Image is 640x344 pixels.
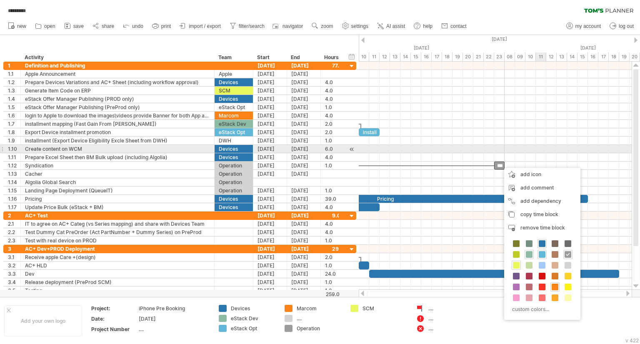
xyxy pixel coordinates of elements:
[325,228,339,236] div: 4.0
[504,181,580,194] div: add comment
[325,270,339,278] div: 24.0
[25,203,210,211] div: Update Price Bulk (eStack + BM)
[439,21,469,32] a: contact
[325,128,339,136] div: 2.0
[25,187,210,194] div: Landing Page Deployment (QueueIT)
[8,253,20,261] div: 3.1
[253,270,287,278] div: [DATE]
[505,52,515,61] div: 08
[325,195,339,203] div: 39.0
[253,120,287,128] div: [DATE]
[91,315,137,322] div: Date:
[325,78,339,86] div: 4.0
[25,162,210,170] div: Syndication
[325,137,339,145] div: 1.0
[321,291,340,297] div: 259.0
[325,120,339,128] div: 2.0
[588,52,598,61] div: 16
[359,52,369,61] div: 10
[8,287,20,294] div: 3.5
[25,62,210,70] div: Definition and Publishing
[139,315,209,322] div: [DATE]
[287,120,321,128] div: [DATE]
[161,23,171,29] span: print
[182,195,588,203] div: Pricing
[380,52,390,61] div: 12
[282,23,303,29] span: navigator
[253,203,287,211] div: [DATE]
[253,153,287,161] div: [DATE]
[320,53,342,62] div: Hours
[375,21,407,32] a: AI assist
[520,224,565,231] span: remove time block
[253,237,287,244] div: [DATE]
[253,78,287,86] div: [DATE]
[504,194,580,208] div: add dependency
[297,325,342,332] div: Operation
[8,203,20,211] div: 1.17
[421,52,432,61] div: 16
[219,195,249,203] div: Devices
[219,78,249,86] div: Devices
[390,52,400,61] div: 13
[325,253,339,261] div: 2.0
[44,23,55,29] span: open
[369,52,380,61] div: 11
[619,23,634,29] span: log out
[139,305,209,312] div: iPhone Pre Booking
[8,153,20,161] div: 1.11
[325,287,339,294] div: 1.0
[25,95,210,103] div: eStack Offer Manager Publishing (PROD only)
[227,21,267,32] a: filter/search
[8,212,20,219] div: 2
[25,212,210,219] div: AC+ Test
[321,23,333,29] span: zoom
[8,62,20,70] div: 1
[25,78,210,86] div: Prepare Devices Variations and AC+ Sheet (including workflow approval)
[400,52,411,61] div: 14
[564,21,603,32] a: my account
[325,278,339,286] div: 1.0
[508,304,574,315] div: custom colors...
[253,87,287,95] div: [DATE]
[8,178,20,186] div: 1.14
[287,87,321,95] div: [DATE]
[287,245,321,253] div: [DATE]
[25,270,210,278] div: Dev
[287,228,321,236] div: [DATE]
[219,178,249,186] div: Operation
[325,187,339,194] div: 1.0
[8,220,20,228] div: 2.1
[253,162,287,170] div: [DATE]
[291,53,316,62] div: End
[287,112,321,120] div: [DATE]
[287,220,321,228] div: [DATE]
[253,103,287,111] div: [DATE]
[325,95,339,103] div: 4.0
[577,52,588,61] div: 15
[218,53,248,62] div: Team
[325,220,339,228] div: 4.0
[287,62,321,70] div: [DATE]
[33,21,58,32] a: open
[607,21,636,32] a: log out
[257,53,282,62] div: Start
[325,145,339,153] div: 6.0
[325,112,339,120] div: 4.0
[428,325,474,332] div: ....
[325,262,339,269] div: 1.0
[325,103,339,111] div: 1.0
[102,23,114,29] span: share
[287,287,321,294] div: [DATE]
[297,315,342,322] div: ....
[219,128,249,136] div: eStack Opt
[287,153,321,161] div: [DATE]
[536,52,546,61] div: 11
[452,52,463,61] div: 19
[287,253,321,261] div: [DATE]
[8,187,20,194] div: 1.15
[297,305,342,312] div: Marcom
[91,326,137,333] div: Project Number
[25,70,210,78] div: Apple Announcement
[494,52,505,61] div: 23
